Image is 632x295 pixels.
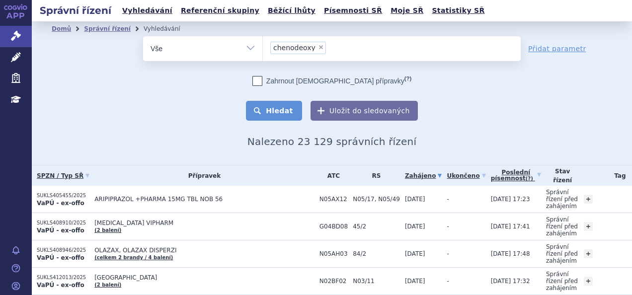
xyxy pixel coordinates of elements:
[89,165,315,186] th: Přípravek
[447,196,449,203] span: -
[37,169,89,183] a: SPZN / Typ SŘ
[94,220,315,226] span: [MEDICAL_DATA] VIPHARM
[348,165,400,186] th: RS
[491,223,530,230] span: [DATE] 17:41
[94,282,121,288] a: (2 balení)
[94,255,173,260] a: (celkem 2 brandy / 4 balení)
[491,278,530,285] span: [DATE] 17:32
[247,136,416,147] span: Nalezeno 23 129 správních řízení
[405,278,425,285] span: [DATE]
[404,75,411,82] abbr: (?)
[84,25,131,32] a: Správní řízení
[178,4,262,17] a: Referenční skupiny
[584,249,593,258] a: +
[315,165,348,186] th: ATC
[321,4,385,17] a: Písemnosti SŘ
[353,278,400,285] span: N03/11
[546,189,578,210] span: Správní řízení před zahájením
[311,101,418,121] button: Uložit do sledovaných
[252,76,411,86] label: Zahrnout [DEMOGRAPHIC_DATA] přípravky
[37,192,89,199] p: SUKLS405455/2025
[94,274,315,281] span: [GEOGRAPHIC_DATA]
[318,44,324,50] span: ×
[319,223,348,230] span: G04BD08
[144,21,193,36] li: Vyhledávání
[37,282,84,289] strong: VaPÚ - ex-offo
[447,169,485,183] a: Ukončeno
[119,4,175,17] a: Vyhledávání
[541,165,579,186] th: Stav řízení
[246,101,302,121] button: Hledat
[546,243,578,264] span: Správní řízení před zahájením
[429,4,487,17] a: Statistiky SŘ
[584,195,593,204] a: +
[405,196,425,203] span: [DATE]
[265,4,318,17] a: Běžící lhůty
[37,274,89,281] p: SUKLS412013/2025
[491,196,530,203] span: [DATE] 17:23
[584,222,593,231] a: +
[405,223,425,230] span: [DATE]
[584,277,593,286] a: +
[94,196,315,203] span: ARIPIPRAZOL +PHARMA 15MG TBL NOB 56
[447,223,449,230] span: -
[273,44,316,51] span: chenodeoxy
[353,196,400,203] span: N05/17, N05/49
[546,216,578,237] span: Správní řízení před zahájením
[37,220,89,226] p: SUKLS408910/2025
[319,250,348,257] span: N05AH03
[447,278,449,285] span: -
[546,271,578,292] span: Správní řízení před zahájením
[52,25,71,32] a: Domů
[319,278,348,285] span: N02BF02
[37,254,84,261] strong: VaPÚ - ex-offo
[94,227,121,233] a: (2 balení)
[353,223,400,230] span: 45/2
[37,200,84,207] strong: VaPÚ - ex-offo
[319,196,348,203] span: N05AX12
[491,165,541,186] a: Poslednípísemnost(?)
[353,250,400,257] span: 84/2
[37,247,89,254] p: SUKLS408946/2025
[388,4,426,17] a: Moje SŘ
[94,247,315,254] span: OLAZAX, OLAZAX DISPERZI
[447,250,449,257] span: -
[526,176,533,182] abbr: (?)
[329,41,387,54] input: chenodeoxy
[491,250,530,257] span: [DATE] 17:48
[32,3,119,17] h2: Správní řízení
[405,169,442,183] a: Zahájeno
[528,44,586,54] a: Přidat parametr
[37,227,84,234] strong: VaPÚ - ex-offo
[405,250,425,257] span: [DATE]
